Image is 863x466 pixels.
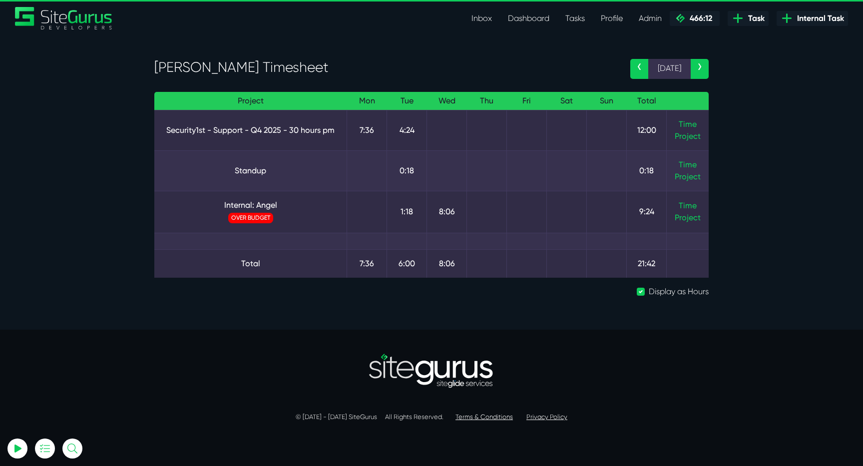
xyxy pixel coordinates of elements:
[387,191,427,233] td: 1:18
[15,7,113,29] a: SiteGurus
[387,150,427,191] td: 0:18
[675,130,701,142] a: Project
[728,11,769,26] a: Task
[691,59,709,79] a: ›
[648,59,691,79] span: [DATE]
[547,92,587,110] th: Sat
[526,413,567,421] a: Privacy Policy
[162,165,339,177] a: Standup
[679,160,697,169] a: Time
[627,92,667,110] th: Total
[675,171,701,183] a: Project
[744,12,765,24] span: Task
[455,413,513,421] a: Terms & Conditions
[631,8,670,28] a: Admin
[793,12,844,24] span: Internal Task
[154,92,347,110] th: Project
[627,110,667,150] td: 12:00
[649,286,709,298] label: Display as Hours
[387,249,427,278] td: 6:00
[679,201,697,210] a: Time
[154,412,709,422] p: © [DATE] - [DATE] SiteGurus All Rights Reserved.
[593,8,631,28] a: Profile
[347,92,387,110] th: Mon
[427,249,467,278] td: 8:06
[347,110,387,150] td: 7:36
[500,8,557,28] a: Dashboard
[154,249,347,278] td: Total
[162,124,339,136] a: Security1st - Support - Q4 2025 - 30 hours pm
[427,92,467,110] th: Wed
[162,199,339,211] a: Internal: Angel
[587,92,627,110] th: Sun
[627,150,667,191] td: 0:18
[679,119,697,129] a: Time
[686,13,712,23] span: 466:12
[630,59,648,79] a: ‹
[463,8,500,28] a: Inbox
[15,7,113,29] img: Sitegurus Logo
[387,110,427,150] td: 4:24
[427,191,467,233] td: 8:06
[675,212,701,224] a: Project
[557,8,593,28] a: Tasks
[347,249,387,278] td: 7:36
[627,249,667,278] td: 21:42
[154,59,615,76] h3: [PERSON_NAME] Timesheet
[228,213,273,223] span: OVER BUDGET
[777,11,848,26] a: Internal Task
[670,11,720,26] a: 466:12
[507,92,547,110] th: Fri
[467,92,507,110] th: Thu
[627,191,667,233] td: 9:24
[387,92,427,110] th: Tue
